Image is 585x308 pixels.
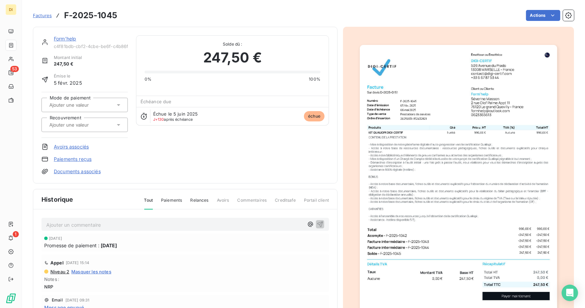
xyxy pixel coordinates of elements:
[49,122,118,128] input: Ajouter une valeur
[54,61,82,68] span: 247,50 €
[65,298,90,302] span: [DATE] 09:31
[54,55,82,61] span: Montant initial
[71,269,111,274] span: Masquer les notes
[5,293,16,304] img: Logo LeanPay
[13,231,19,237] span: 1
[10,66,19,72] span: 53
[49,236,62,240] span: [DATE]
[275,197,296,209] span: Creditsafe
[66,261,89,265] span: [DATE] 15:14
[44,242,99,249] span: Promesse de paiement :
[153,117,193,121] span: après échéance
[49,102,118,108] input: Ajouter une valeur
[50,269,69,274] span: Niveau 2
[33,13,52,18] span: Factures
[304,197,329,209] span: Portail client
[562,285,578,301] div: Open Intercom Messenger
[304,111,325,121] span: échue
[54,73,82,79] span: Émise le
[54,44,128,49] span: c4f81bdb-cbf2-4cbe-be6f-c4b86fa1eb75
[54,79,82,86] span: 5 févr. 2025
[203,47,262,68] span: 247,50 €
[64,9,117,22] h3: F-2025-1045
[153,117,164,122] span: J+130
[309,76,320,82] span: 100%
[41,195,73,204] span: Historique
[153,111,198,117] span: Échue le 5 juin 2025
[54,36,76,42] a: Form'help
[50,260,64,265] span: Appel
[141,99,172,104] span: Échéance due
[161,197,182,209] span: Paiements
[44,284,326,289] span: NRP
[144,197,153,210] span: Tout
[54,143,89,150] a: Avoirs associés
[5,4,16,15] div: DI
[217,197,229,209] span: Avoirs
[101,242,117,249] span: [DATE]
[52,298,63,302] span: Email
[33,12,52,19] a: Factures
[145,41,320,47] span: Solde dû :
[237,197,267,209] span: Commentaires
[145,76,151,82] span: 0%
[44,276,326,282] span: Notes :
[54,156,92,163] a: Paiements reçus
[526,10,560,21] button: Actions
[54,168,101,175] a: Documents associés
[190,197,208,209] span: Relances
